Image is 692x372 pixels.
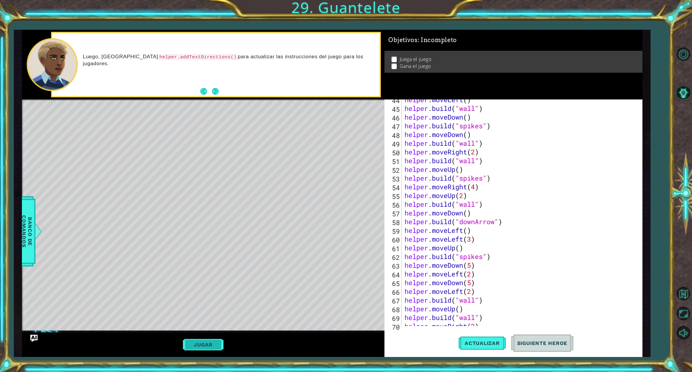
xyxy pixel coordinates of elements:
[386,218,402,227] div: 58
[386,331,402,340] div: 71
[30,335,38,342] button: Ask AI
[386,244,402,253] div: 61
[400,63,431,69] p: Gana el juego
[675,284,692,304] a: Volver al Mapa
[386,166,402,175] div: 52
[386,305,402,314] div: 68
[211,88,219,95] button: Next
[675,305,692,322] button: Maximizar Navegador
[675,285,692,302] button: Volver al Mapa
[386,131,402,140] div: 48
[386,175,402,183] div: 53
[511,340,574,346] span: Siguiente Heroe
[459,340,506,346] span: Actualizar
[19,200,35,262] span: Banco de comandos
[386,183,402,192] div: 54
[386,114,402,122] div: 46
[675,84,692,102] button: Pista AI
[83,53,375,67] p: Luego, [GEOGRAPHIC_DATA] para actualizar las instrucciones del juego para los jugadores.
[386,314,402,323] div: 69
[158,54,238,60] code: helper.addTextDirections()
[183,339,223,350] button: Jugar
[511,330,574,356] button: Siguiente Heroe
[386,279,402,288] div: 65
[386,192,402,201] div: 55
[386,270,402,279] div: 64
[386,157,402,166] div: 51
[386,140,402,148] div: 49
[386,236,402,244] div: 60
[386,227,402,236] div: 59
[418,36,457,44] span: : Incompleto
[386,323,402,331] div: 70
[386,288,402,297] div: 66
[386,262,402,270] div: 63
[386,122,402,131] div: 47
[386,297,402,305] div: 67
[675,46,692,63] button: Opciones del Nivel
[400,56,432,63] p: Juega el juego
[386,253,402,262] div: 62
[386,209,402,218] div: 57
[200,88,212,95] button: Back
[675,324,692,341] button: Silencio
[386,201,402,209] div: 56
[386,96,402,105] div: 44
[386,148,402,157] div: 50
[22,99,299,276] div: Level Map
[388,36,457,44] span: Objetivos
[386,105,402,114] div: 45
[459,330,506,356] button: Actualizar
